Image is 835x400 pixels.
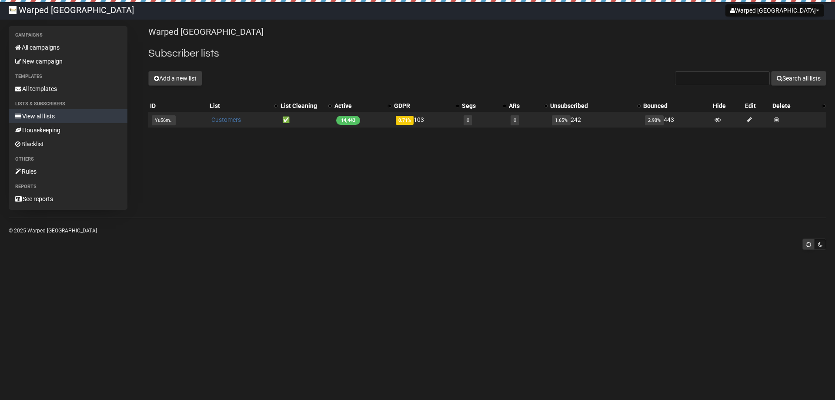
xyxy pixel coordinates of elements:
[9,123,127,137] a: Housekeeping
[9,71,127,82] li: Templates
[548,100,641,112] th: Unsubscribed: No sort applied, activate to apply an ascending sort
[148,26,826,38] p: Warped [GEOGRAPHIC_DATA]
[333,100,392,112] th: Active: No sort applied, activate to apply an ascending sort
[392,100,460,112] th: GDPR: No sort applied, activate to apply an ascending sort
[514,118,516,123] a: 0
[9,137,127,151] a: Blacklist
[509,101,540,110] div: ARs
[210,101,270,110] div: List
[771,100,826,112] th: Delete: No sort applied, activate to apply an ascending sort
[460,100,507,112] th: Segs: No sort applied, activate to apply an ascending sort
[713,101,741,110] div: Hide
[745,101,769,110] div: Edit
[148,71,202,86] button: Add a new list
[641,100,711,112] th: Bounced: No sort applied, sorting is disabled
[334,101,384,110] div: Active
[772,101,818,110] div: Delete
[9,40,127,54] a: All campaigns
[211,116,241,123] a: Customers
[281,101,324,110] div: List Cleaning
[148,46,826,61] h2: Subscriber lists
[279,112,333,128] td: ✅
[467,118,469,123] a: 0
[507,100,548,112] th: ARs: No sort applied, activate to apply an ascending sort
[9,154,127,165] li: Others
[9,30,127,40] li: Campaigns
[392,112,460,128] td: 103
[743,100,771,112] th: Edit: No sort applied, sorting is disabled
[641,112,711,128] td: 443
[643,101,709,110] div: Bounced
[9,165,127,178] a: Rules
[9,226,826,235] p: © 2025 Warped [GEOGRAPHIC_DATA]
[550,101,633,110] div: Unsubscribed
[396,116,414,125] span: 0.71%
[394,101,451,110] div: GDPR
[9,82,127,96] a: All templates
[548,112,641,128] td: 242
[9,109,127,123] a: View all lists
[9,182,127,192] li: Reports
[208,100,278,112] th: List: No sort applied, activate to apply an ascending sort
[9,54,127,68] a: New campaign
[148,100,208,112] th: ID: No sort applied, sorting is disabled
[336,116,360,125] span: 14,443
[462,101,498,110] div: Segs
[279,100,333,112] th: List Cleaning: No sort applied, activate to apply an ascending sort
[645,115,664,125] span: 2.98%
[9,192,127,206] a: See reports
[725,4,824,17] button: Warped [GEOGRAPHIC_DATA]
[771,71,826,86] button: Search all lists
[9,6,17,14] img: 88.gif
[711,100,743,112] th: Hide: No sort applied, sorting is disabled
[152,115,176,125] span: Yu56m..
[552,115,571,125] span: 1.65%
[9,99,127,109] li: Lists & subscribers
[150,101,206,110] div: ID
